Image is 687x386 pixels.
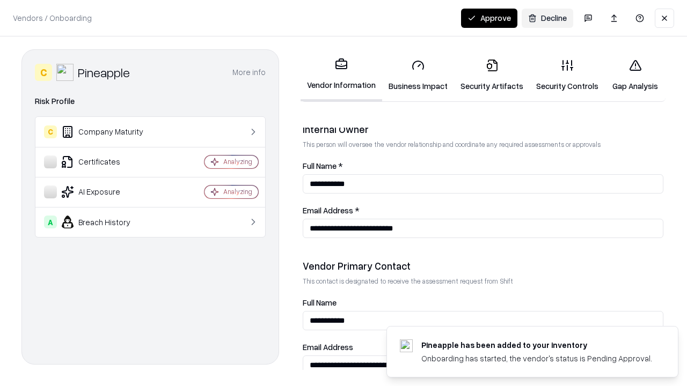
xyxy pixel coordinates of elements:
[303,140,663,149] p: This person will oversee the vendor relationship and coordinate any required assessments or appro...
[223,187,252,196] div: Analyzing
[421,339,652,351] div: Pineapple has been added to your inventory
[303,343,663,351] label: Email Address
[382,50,454,100] a: Business Impact
[303,206,663,214] label: Email Address *
[303,299,663,307] label: Full Name
[44,185,172,198] div: AI Exposure
[530,50,605,100] a: Security Controls
[421,353,652,364] div: Onboarding has started, the vendor's status is Pending Approval.
[303,123,663,136] div: Internal Owner
[400,339,413,352] img: pineappleenergy.com
[44,125,57,138] div: C
[303,162,663,170] label: Full Name *
[35,95,266,108] div: Risk Profile
[454,50,530,100] a: Security Artifacts
[44,125,172,138] div: Company Maturity
[301,49,382,101] a: Vendor Information
[605,50,666,100] a: Gap Analysis
[56,64,74,81] img: Pineapple
[303,277,663,286] p: This contact is designated to receive the assessment request from Shift
[78,64,130,81] div: Pineapple
[35,64,52,81] div: C
[461,9,517,28] button: Approve
[303,259,663,272] div: Vendor Primary Contact
[44,155,172,168] div: Certificates
[522,9,573,28] button: Decline
[232,63,266,82] button: More info
[13,12,92,24] p: Vendors / Onboarding
[44,216,57,228] div: A
[44,216,172,228] div: Breach History
[223,157,252,166] div: Analyzing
